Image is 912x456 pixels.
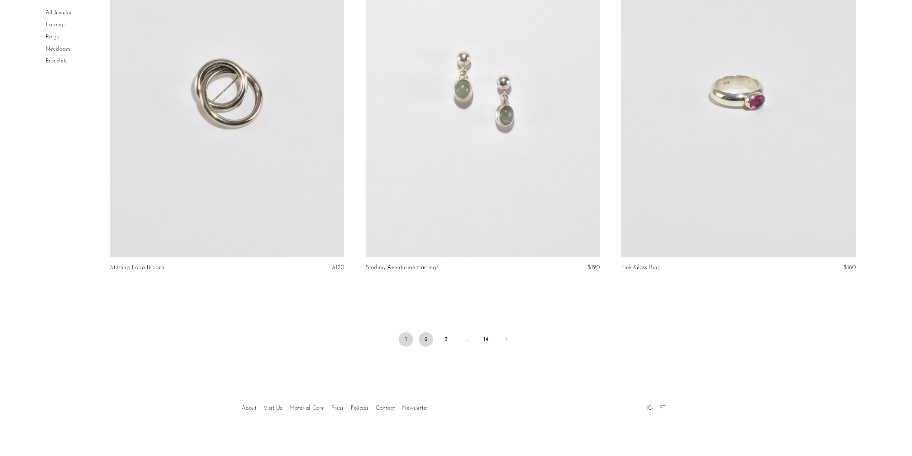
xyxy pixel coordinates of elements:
[621,264,661,271] a: Pink Glass Ring
[499,332,513,348] a: Next
[376,405,395,411] a: Contact
[46,10,71,16] a: All Jewelry
[844,264,856,271] span: $160
[439,332,453,347] a: 3
[366,264,438,271] a: Sterling Aventurine Earrings
[459,332,473,347] span: …
[351,405,369,411] a: Policies
[419,332,433,347] a: 2
[46,34,59,40] a: Rings
[659,405,666,411] a: PT
[110,264,165,271] a: Sterling Loop Brooch
[643,400,669,413] ul: Social Medias
[588,264,600,271] span: $190
[332,264,344,271] span: $120
[399,332,413,347] span: 1
[46,58,67,64] a: Bracelets
[263,405,282,411] a: Visit Us
[479,332,493,347] a: 14
[289,405,324,411] a: Material Care
[238,400,432,413] ul: Quick links
[646,405,652,411] a: IG
[46,22,66,28] a: Earrings
[46,46,70,52] a: Necklaces
[331,405,343,411] a: Press
[242,405,256,411] a: About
